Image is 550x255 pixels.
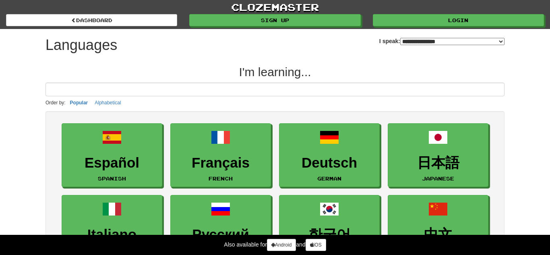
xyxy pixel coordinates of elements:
small: Order by: [45,100,66,106]
a: 日本語Japanese [388,123,488,187]
a: Sign up [189,14,360,26]
h2: I'm learning... [45,65,505,79]
a: Android [267,239,296,251]
h3: Русский [175,227,267,243]
h3: Italiano [66,227,158,243]
a: dashboard [6,14,177,26]
h3: Français [175,155,267,171]
h3: 한국어 [283,227,375,243]
a: Login [373,14,544,26]
a: FrançaisFrench [170,123,271,187]
a: DeutschGerman [279,123,380,187]
small: Japanese [422,176,454,181]
small: French [209,176,233,181]
button: Alphabetical [92,98,123,107]
button: Popular [68,98,91,107]
h3: Español [66,155,158,171]
a: EspañolSpanish [62,123,162,187]
small: Spanish [98,176,126,181]
h3: Deutsch [283,155,375,171]
h3: 中文 [392,227,484,243]
select: I speak: [400,38,505,45]
label: I speak: [379,37,505,45]
h3: 日本語 [392,155,484,171]
small: German [317,176,341,181]
h1: Languages [45,37,117,53]
a: iOS [306,239,326,251]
